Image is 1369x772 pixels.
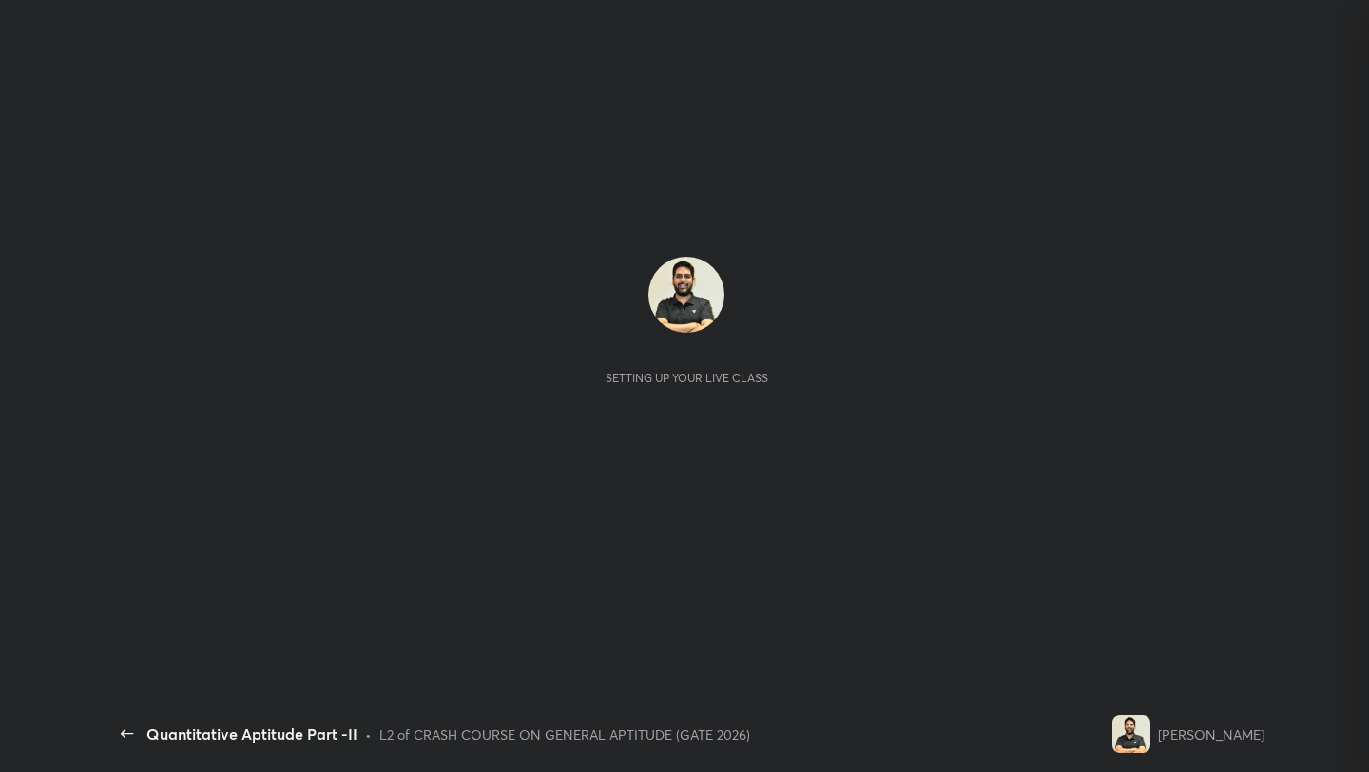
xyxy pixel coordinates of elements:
[146,723,357,745] div: Quantitative Aptitude Part -II
[1112,715,1150,753] img: d9cff753008c4d4b94e8f9a48afdbfb4.jpg
[1158,724,1264,744] div: [PERSON_NAME]
[648,257,724,333] img: d9cff753008c4d4b94e8f9a48afdbfb4.jpg
[379,724,750,744] div: L2 of CRASH COURSE ON GENERAL APTITUDE (GATE 2026)
[606,371,768,385] div: Setting up your live class
[365,724,372,744] div: •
